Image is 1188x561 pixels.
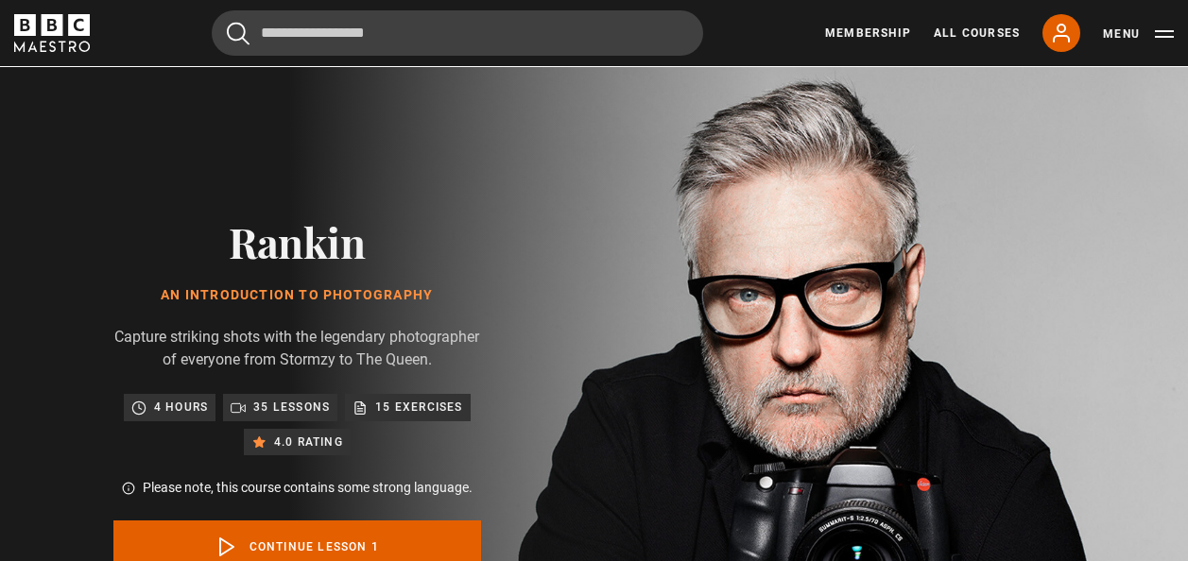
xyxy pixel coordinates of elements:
[274,433,343,451] p: 4.0 rating
[14,14,90,52] svg: BBC Maestro
[1103,25,1174,43] button: Toggle navigation
[212,10,703,56] input: Search
[113,288,481,303] h1: An Introduction to Photography
[113,217,481,265] h2: Rankin
[227,22,250,45] button: Submit the search query
[934,25,1020,42] a: All Courses
[113,326,481,371] p: Capture striking shots with the legendary photographer of everyone from Stormzy to The Queen.
[375,398,462,416] p: 15 exercises
[143,478,473,498] p: Please note, this course contains some strong language.
[253,398,330,416] p: 35 lessons
[825,25,911,42] a: Membership
[154,398,208,416] p: 4 hours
